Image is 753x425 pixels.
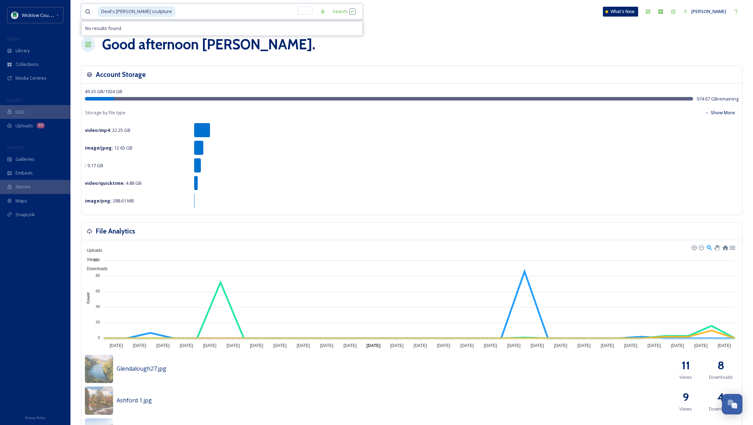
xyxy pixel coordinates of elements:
div: Zoom In [691,245,696,250]
div: Search [329,5,359,18]
span: 12.65 GB [85,145,132,151]
tspan: 40 [96,304,100,309]
div: 99 [37,123,45,128]
tspan: [DATE] [320,343,333,348]
span: Library [16,47,30,54]
span: Devil's [PERSON_NAME] sculpture [98,6,175,17]
span: Downloads [709,406,733,412]
tspan: 0 [98,335,100,340]
strong: image/png : [85,198,112,204]
span: Views [679,374,692,381]
tspan: [DATE] [601,343,614,348]
tspan: [DATE] [110,343,123,348]
span: Downloads [81,266,107,271]
strong: : [85,162,86,169]
tspan: [DATE] [437,343,450,348]
tspan: [DATE] [554,343,567,348]
tspan: [DATE] [414,343,427,348]
span: No results found [85,25,121,32]
img: download%20(9).png [11,12,18,19]
span: Storage by file type [85,109,125,116]
tspan: [DATE] [390,343,403,348]
span: Media Centres [16,75,47,81]
tspan: [DATE] [484,343,497,348]
strong: video/mp4 : [85,127,111,133]
h3: Account Storage [96,69,146,80]
text: Count [86,292,90,304]
img: Glendalough27.jpg [85,355,113,383]
tspan: [DATE] [273,343,287,348]
tspan: 60 [96,289,100,293]
span: 288.61 MB [85,198,134,204]
tspan: [DATE] [156,343,170,348]
div: Selection Zoom [706,244,712,250]
tspan: 100 [94,257,100,262]
span: [PERSON_NAME] [691,8,726,14]
tspan: [DATE] [718,343,731,348]
tspan: 20 [96,320,100,324]
h2: 9 [683,389,689,406]
strong: image/jpeg : [85,145,113,151]
span: COLLECT [7,98,22,103]
span: Views [81,257,98,262]
input: To enrich screen reader interactions, please activate Accessibility in Grammarly extension settings [176,4,316,19]
span: Stories [16,183,31,190]
tspan: [DATE] [250,343,263,348]
tspan: [DATE] [366,343,381,348]
span: Maps [16,198,27,204]
div: Menu [729,244,735,250]
tspan: 80 [96,273,100,278]
tspan: [DATE] [671,343,684,348]
tspan: [DATE] [624,343,637,348]
div: Reset Zoom [722,244,728,250]
tspan: [DATE] [203,343,216,348]
span: Privacy Policy [25,415,45,420]
tspan: [DATE] [648,343,661,348]
span: MEDIA [7,36,19,42]
span: Uploads [16,122,33,129]
tspan: [DATE] [577,343,591,348]
h2: 8 [717,357,724,374]
tspan: [DATE] [133,343,146,348]
a: [PERSON_NAME] [680,5,730,18]
button: Show More [701,106,739,120]
h2: 11 [681,357,690,374]
tspan: [DATE] [461,343,474,348]
span: Ashford 1.jpg [117,396,152,404]
tspan: [DATE] [297,343,310,348]
tspan: [DATE] [694,343,708,348]
span: 4.88 GB [85,180,142,186]
a: Privacy Policy [25,413,45,421]
tspan: [DATE] [227,343,240,348]
img: Ashford%25201.jpg [85,387,113,415]
span: Collections [16,61,39,68]
span: 9.17 GB [85,162,103,169]
span: Uploads [81,248,102,253]
span: Downloads [709,374,733,381]
button: Open Chat [722,394,742,414]
span: SnapLink [16,211,35,218]
span: 49.33 GB / 1024 GB [85,88,122,95]
h2: 4 [717,389,724,406]
tspan: [DATE] [344,343,357,348]
tspan: [DATE] [507,343,520,348]
span: Embeds [16,170,33,176]
h3: File Analytics [96,226,135,236]
span: Wicklow County Council [22,12,72,18]
span: 22.25 GB [85,127,130,133]
div: Zoom Out [698,245,703,250]
div: Panning [714,245,718,249]
a: What's New [603,7,638,17]
tspan: [DATE] [531,343,544,348]
tspan: [DATE] [180,343,193,348]
strong: video/quicktime : [85,180,125,186]
span: WIDGETS [7,145,23,150]
h1: Good afternoon [PERSON_NAME] . [102,34,315,55]
span: UGC [16,109,25,115]
span: Galleries [16,156,35,163]
span: Glendalough27.jpg [117,365,166,372]
span: 974.67 GB remaining [697,96,739,102]
span: Views [679,406,692,412]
